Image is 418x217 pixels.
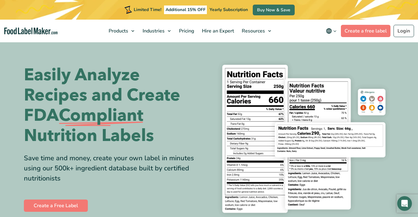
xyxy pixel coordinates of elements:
[107,28,129,34] span: Products
[200,28,235,34] span: Hire an Expert
[198,20,237,42] a: Hire an Expert
[240,28,266,34] span: Resources
[164,6,207,14] span: Additional 15% OFF
[24,65,204,146] h1: Easily Analyze Recipes and Create FDA Nutrition Labels
[341,25,390,37] a: Create a free label
[141,28,165,34] span: Industries
[134,7,161,13] span: Limited Time!
[105,20,137,42] a: Products
[394,25,414,37] a: Login
[177,28,195,34] span: Pricing
[253,5,295,15] a: Buy Now & Save
[397,196,412,211] div: Open Intercom Messenger
[59,105,143,126] span: Compliant
[175,20,197,42] a: Pricing
[139,20,174,42] a: Industries
[210,7,248,13] span: Yearly Subscription
[24,153,204,184] div: Save time and money, create your own label in minutes using our 500k+ ingredient database built b...
[24,200,88,212] a: Create a Free Label
[238,20,274,42] a: Resources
